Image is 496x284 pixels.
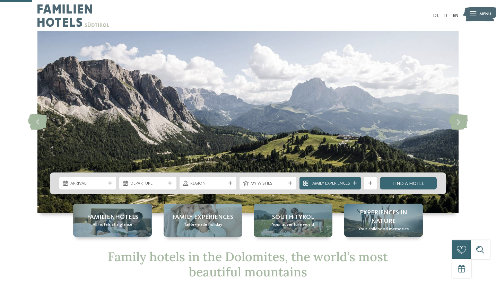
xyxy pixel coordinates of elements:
span: Family hotels in the Dolomites, the world’s most beautiful mountains [108,249,388,279]
a: IT [444,13,448,18]
a: Family hotels in the Dolomites: Holidays in the realm of the Pale Mountains South Tyrol Your adve... [254,204,332,237]
img: Family hotels in the Dolomites: Holidays in the realm of the Pale Mountains [37,31,459,213]
span: Family Experiences [311,180,350,187]
a: Family hotels in the Dolomites: Holidays in the realm of the Pale Mountains Family Experiences Ta... [164,204,242,237]
span: Menu [479,11,491,17]
span: My wishes [251,180,286,187]
span: Tailor-made holiday [184,222,222,228]
span: Departure [130,180,165,187]
a: EN [453,13,459,18]
span: All hotels at a glance [93,222,132,228]
a: Family hotels in the Dolomites: Holidays in the realm of the Pale Mountains Experiences in nature... [344,204,423,237]
span: Region [190,180,225,187]
span: Your childhood memories [358,226,409,232]
span: Your adventure world [272,222,314,228]
span: South Tyrol [272,213,314,222]
a: Family hotels in the Dolomites: Holidays in the realm of the Pale Mountains Familienhotels All ho... [73,204,152,237]
a: DE [433,13,440,18]
span: Familienhotels [87,213,138,222]
a: Find a hotel [380,177,437,189]
span: Experiences in nature [350,208,417,226]
span: Arrival [70,180,105,187]
span: Family Experiences [172,213,233,222]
